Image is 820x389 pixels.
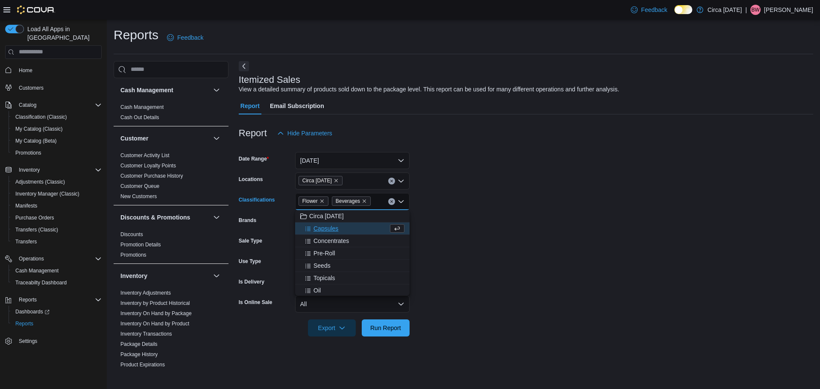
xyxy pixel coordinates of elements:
span: Dashboards [12,307,102,317]
a: Purchase Orders [12,213,58,223]
p: [PERSON_NAME] [764,5,813,15]
div: Cash Management [114,102,228,126]
button: Concentrates [295,235,410,247]
span: Customer Loyalty Points [120,162,176,169]
div: View a detailed summary of products sold down to the package level. This report can be used for m... [239,85,619,94]
button: Discounts & Promotions [120,213,210,222]
a: Cash Out Details [120,114,159,120]
span: Reports [12,319,102,329]
span: Promotions [15,149,41,156]
a: Package Details [120,341,158,347]
label: Is Delivery [239,278,264,285]
span: Customer Queue [120,183,159,190]
span: Inventory [15,165,102,175]
span: Cash Management [15,267,59,274]
a: Customer Loyalty Points [120,163,176,169]
span: Report [240,97,260,114]
button: Customer [120,134,210,143]
button: Circa [DATE] [295,210,410,222]
span: Discounts [120,231,143,238]
span: Reports [15,320,33,327]
span: Catalog [15,100,102,110]
button: Transfers (Classic) [9,224,105,236]
button: Settings [2,335,105,347]
span: Transfers (Classic) [15,226,58,233]
button: Purchase Orders [9,212,105,224]
span: Operations [15,254,102,264]
span: Dashboards [15,308,50,315]
button: [DATE] [295,152,410,169]
a: Settings [15,336,41,346]
span: My Catalog (Beta) [15,137,57,144]
a: Promotions [120,252,146,258]
span: Package History [120,351,158,358]
a: Inventory On Hand by Package [120,310,192,316]
span: Adjustments (Classic) [15,178,65,185]
span: Load All Apps in [GEOGRAPHIC_DATA] [24,25,102,42]
button: Traceabilty Dashboard [9,277,105,289]
span: Reports [15,295,102,305]
button: Export [308,319,356,336]
div: Brynn Watson [750,5,761,15]
a: Feedback [164,29,207,46]
span: Inventory On Hand by Package [120,310,192,317]
span: Purchase Orders [15,214,54,221]
label: Is Online Sale [239,299,272,306]
span: Operations [19,255,44,262]
span: Traceabilty Dashboard [12,278,102,288]
span: Reports [19,296,37,303]
a: Dashboards [12,307,53,317]
span: Adjustments (Classic) [12,177,102,187]
span: Package Details [120,341,158,348]
label: Date Range [239,155,269,162]
span: Customers [19,85,44,91]
span: Flower [299,196,328,206]
a: Package History [120,351,158,357]
span: Inventory Transactions [120,331,172,337]
span: Customer Activity List [120,152,170,159]
h1: Reports [114,26,158,44]
a: Manifests [12,201,41,211]
span: Classification (Classic) [12,112,102,122]
span: Customer Purchase History [120,173,183,179]
span: Email Subscription [270,97,324,114]
span: My Catalog (Beta) [12,136,102,146]
button: Inventory [120,272,210,280]
span: Inventory Manager (Classic) [15,190,79,197]
label: Locations [239,176,263,183]
span: Concentrates [313,237,349,245]
a: Inventory Adjustments [120,290,171,296]
img: Cova [17,6,55,14]
span: Promotion Details [120,241,161,248]
nav: Complex example [5,61,102,370]
h3: Itemized Sales [239,75,300,85]
button: Discounts & Promotions [211,212,222,222]
button: Inventory Manager (Classic) [9,188,105,200]
a: My Catalog (Beta) [12,136,60,146]
button: Run Report [362,319,410,336]
span: BW [751,5,759,15]
span: Cash Management [120,104,164,111]
label: Classifications [239,196,275,203]
a: Customers [15,83,47,93]
button: Hide Parameters [274,125,336,142]
span: Settings [15,336,102,346]
button: Cash Management [9,265,105,277]
button: My Catalog (Beta) [9,135,105,147]
a: Classification (Classic) [12,112,70,122]
span: Circa 1818 [299,176,343,185]
a: Cash Management [12,266,62,276]
span: Run Report [370,324,401,332]
span: Hide Parameters [287,129,332,137]
button: Manifests [9,200,105,212]
label: Use Type [239,258,261,265]
button: Inventory [211,271,222,281]
span: My Catalog (Classic) [15,126,63,132]
p: Circa [DATE] [708,5,742,15]
span: Inventory [19,167,40,173]
a: Transfers (Classic) [12,225,61,235]
button: Reports [9,318,105,330]
span: Home [15,65,102,76]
